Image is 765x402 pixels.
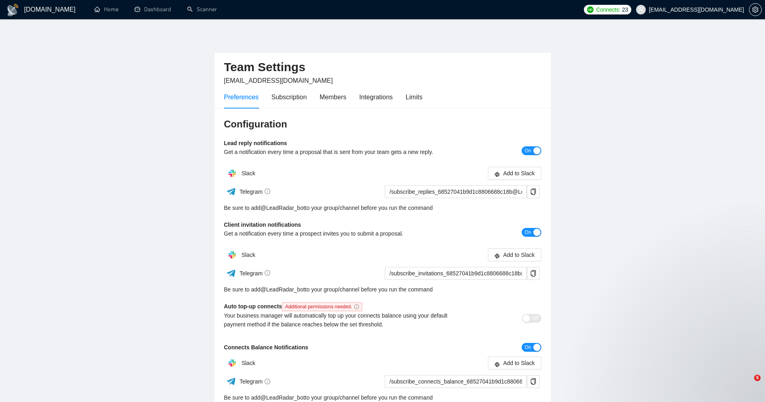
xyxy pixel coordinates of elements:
b: Lead reply notifications [224,140,287,146]
span: Telegram [239,189,270,195]
img: hpQkSZIkSZIkSZIkSZIkSZIkSZIkSZIkSZIkSZIkSZIkSZIkSZIkSZIkSZIkSZIkSZIkSZIkSZIkSZIkSZIkSZIkSZIkSZIkS... [224,355,240,371]
span: [EMAIL_ADDRESS][DOMAIN_NAME] [224,77,333,84]
div: Preferences [224,92,259,102]
span: Slack [241,170,255,176]
span: Slack [241,360,255,366]
span: Telegram [239,270,270,277]
span: Additional permissions needed. [282,302,362,311]
a: setting [749,6,762,13]
div: Be sure to add to your group/channel before you run the command [224,393,541,402]
a: @LeadRadar_bot [261,203,305,212]
div: Get a notification every time a prospect invites you to submit a proposal. [224,229,462,238]
img: hpQkSZIkSZIkSZIkSZIkSZIkSZIkSZIkSZIkSZIkSZIkSZIkSZIkSZIkSZIkSZIkSZIkSZIkSZIkSZIkSZIkSZIkSZIkSZIkS... [224,247,240,263]
a: homeHome [94,6,118,13]
img: ww3wtPAAAAAElFTkSuQmCC [226,376,236,386]
span: On [524,146,531,155]
span: copy [527,270,539,277]
span: Add to Slack [503,169,535,178]
img: ww3wtPAAAAAElFTkSuQmCC [226,187,236,197]
span: user [638,7,644,12]
span: Add to Slack [503,359,535,367]
a: @LeadRadar_bot [261,393,305,402]
span: setting [749,6,761,13]
button: slackAdd to Slack [488,248,541,261]
div: Be sure to add to your group/channel before you run the command [224,203,541,212]
div: Be sure to add to your group/channel before you run the command [224,285,541,294]
span: slack [494,253,500,259]
img: upwork-logo.png [587,6,594,13]
span: 5 [754,375,761,381]
div: Integrations [359,92,393,102]
iframe: Intercom live chat [738,375,757,394]
h2: Team Settings [224,59,541,76]
button: copy [527,267,540,280]
span: info-circle [265,270,270,276]
span: copy [527,189,539,195]
img: ww3wtPAAAAAElFTkSuQmCC [226,268,236,278]
button: slackAdd to Slack [488,167,541,180]
button: copy [527,375,540,388]
button: copy [527,185,540,198]
span: copy [527,378,539,385]
button: slackAdd to Slack [488,357,541,369]
span: On [524,228,531,237]
a: @LeadRadar_bot [261,285,305,294]
span: slack [494,361,500,367]
span: On [524,343,531,352]
span: info-circle [354,304,359,309]
span: slack [494,171,500,177]
span: info-circle [265,379,270,384]
div: Subscription [271,92,307,102]
div: Get a notification every time a proposal that is sent from your team gets a new reply. [224,148,462,156]
span: Off [532,314,539,323]
a: searchScanner [187,6,217,13]
h3: Configuration [224,118,541,131]
b: Client invitation notifications [224,222,301,228]
b: Connects Balance Notifications [224,344,308,351]
span: Slack [241,252,255,258]
div: Limits [406,92,422,102]
span: Telegram [239,378,270,385]
div: Your business manager will automatically top up your connects balance using your default payment ... [224,311,462,329]
span: Connects: [596,5,620,14]
img: logo [6,4,19,16]
img: hpQkSZIkSZIkSZIkSZIkSZIkSZIkSZIkSZIkSZIkSZIkSZIkSZIkSZIkSZIkSZIkSZIkSZIkSZIkSZIkSZIkSZIkSZIkSZIkS... [224,165,240,181]
span: 23 [622,5,628,14]
b: Auto top-up connects [224,303,365,310]
a: dashboardDashboard [135,6,171,13]
span: Add to Slack [503,250,535,259]
span: info-circle [265,189,270,194]
button: setting [749,3,762,16]
div: Members [320,92,347,102]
